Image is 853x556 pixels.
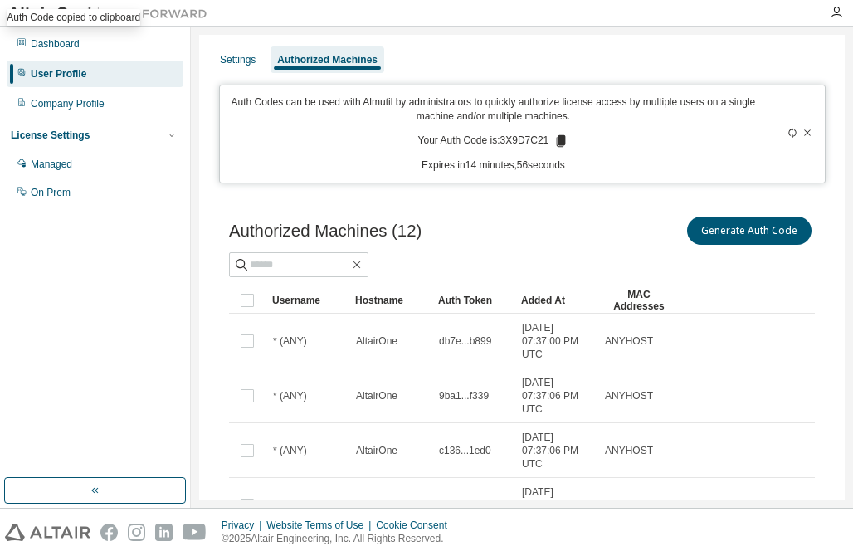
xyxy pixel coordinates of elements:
[266,519,376,532] div: Website Terms of Use
[605,389,653,402] span: ANYHOST
[522,485,590,525] span: [DATE] 07:37:06 PM UTC
[7,9,140,26] div: Auth Code copied to clipboard
[356,334,397,348] span: AltairOne
[273,389,307,402] span: * (ANY)
[439,334,491,348] span: db7e...b899
[273,499,307,512] span: * (ANY)
[273,334,307,348] span: * (ANY)
[605,444,653,457] span: ANYHOST
[222,532,457,546] p: © 2025 Altair Engineering, Inc. All Rights Reserved.
[605,499,653,512] span: ANYHOST
[155,524,173,541] img: linkedin.svg
[31,158,72,171] div: Managed
[222,519,266,532] div: Privacy
[100,524,118,541] img: facebook.svg
[604,287,674,314] div: MAC Addresses
[522,376,590,416] span: [DATE] 07:37:06 PM UTC
[277,53,378,66] div: Authorized Machines
[438,287,508,314] div: Auth Token
[273,444,307,457] span: * (ANY)
[356,389,397,402] span: AltairOne
[272,287,342,314] div: Username
[356,444,397,457] span: AltairOne
[11,129,90,142] div: License Settings
[8,5,216,22] img: Altair One
[183,524,207,541] img: youtube.svg
[31,97,105,110] div: Company Profile
[605,334,653,348] span: ANYHOST
[439,389,489,402] span: 9ba1...f339
[31,67,86,80] div: User Profile
[376,519,456,532] div: Cookie Consent
[521,287,591,314] div: Added At
[230,95,757,124] p: Auth Codes can be used with Almutil by administrators to quickly authorize license access by mult...
[439,499,488,512] span: a4c1...cf77
[128,524,145,541] img: instagram.svg
[522,321,590,361] span: [DATE] 07:37:00 PM UTC
[230,159,757,173] p: Expires in 14 minutes, 56 seconds
[687,217,812,245] button: Generate Auth Code
[5,524,90,541] img: altair_logo.svg
[522,431,590,471] span: [DATE] 07:37:06 PM UTC
[31,37,80,51] div: Dashboard
[220,53,256,66] div: Settings
[31,186,71,199] div: On Prem
[229,222,422,241] span: Authorized Machines (12)
[356,499,397,512] span: AltairOne
[418,134,569,149] p: Your Auth Code is: 3X9D7C21
[355,287,425,314] div: Hostname
[439,444,491,457] span: c136...1ed0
